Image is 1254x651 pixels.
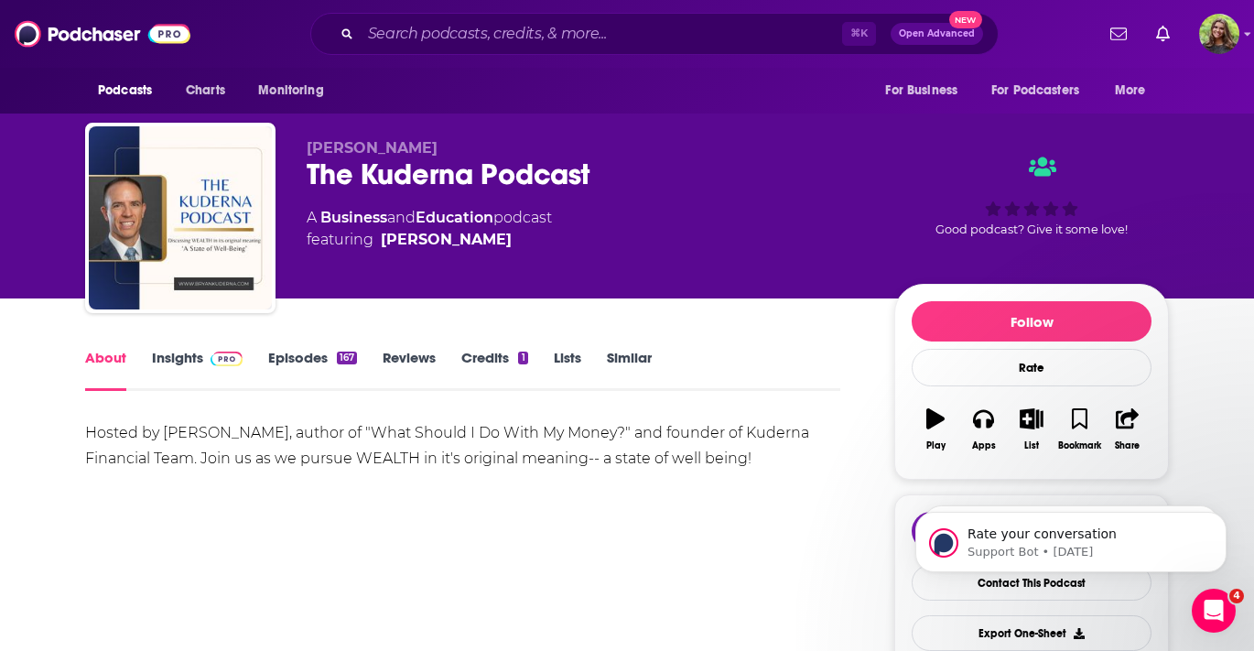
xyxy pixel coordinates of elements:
span: For Podcasters [991,78,1079,103]
button: Open AdvancedNew [891,23,983,45]
div: Apps [972,440,996,451]
div: Bookmark [1058,440,1101,451]
iframe: Intercom notifications message [888,473,1254,602]
a: About [85,349,126,391]
button: Play [912,396,959,462]
a: Bryan Kuderna [381,229,512,251]
button: open menu [85,73,176,108]
span: More [1115,78,1146,103]
button: open menu [245,73,347,108]
button: open menu [1102,73,1169,108]
span: New [949,11,982,28]
a: Similar [607,349,652,391]
input: Search podcasts, credits, & more... [361,19,842,49]
div: Rate [912,349,1151,386]
div: List [1024,440,1039,451]
div: Play [926,440,946,451]
span: Monitoring [258,78,323,103]
span: [PERSON_NAME] [307,139,438,157]
span: ⌘ K [842,22,876,46]
div: Share [1115,440,1140,451]
span: Good podcast? Give it some love! [935,222,1128,236]
iframe: Intercom live chat [1192,589,1236,633]
div: A podcast [307,207,552,251]
div: Search podcasts, credits, & more... [310,13,999,55]
a: Episodes167 [268,349,357,391]
span: Charts [186,78,225,103]
span: Open Advanced [899,29,975,38]
img: Podchaser Pro [211,352,243,366]
span: featuring [307,229,552,251]
button: List [1008,396,1055,462]
div: 167 [337,352,357,364]
a: Lists [554,349,581,391]
button: Export One-Sheet [912,615,1151,651]
a: Charts [174,73,236,108]
span: For Business [885,78,957,103]
a: Show notifications dropdown [1149,18,1177,49]
button: Apps [959,396,1007,462]
span: and [387,209,416,226]
a: InsightsPodchaser Pro [152,349,243,391]
a: Education [416,209,493,226]
button: open menu [979,73,1106,108]
span: Logged in as reagan34226 [1199,14,1239,54]
img: Podchaser - Follow, Share and Rate Podcasts [15,16,190,51]
button: Show profile menu [1199,14,1239,54]
a: Business [320,209,387,226]
a: Reviews [383,349,436,391]
div: Good podcast? Give it some love! [894,139,1169,253]
a: Credits1 [461,349,527,391]
span: Podcasts [98,78,152,103]
img: The Kuderna Podcast [89,126,272,309]
div: Hosted by [PERSON_NAME], author of "What Should I Do With My Money?" and founder of Kuderna Finan... [85,420,840,472]
a: Show notifications dropdown [1103,18,1134,49]
img: User Profile [1199,14,1239,54]
button: Bookmark [1055,396,1103,462]
button: open menu [872,73,980,108]
span: 4 [1229,589,1244,603]
button: Follow [912,301,1151,342]
button: Share [1104,396,1151,462]
div: 1 [518,352,527,364]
